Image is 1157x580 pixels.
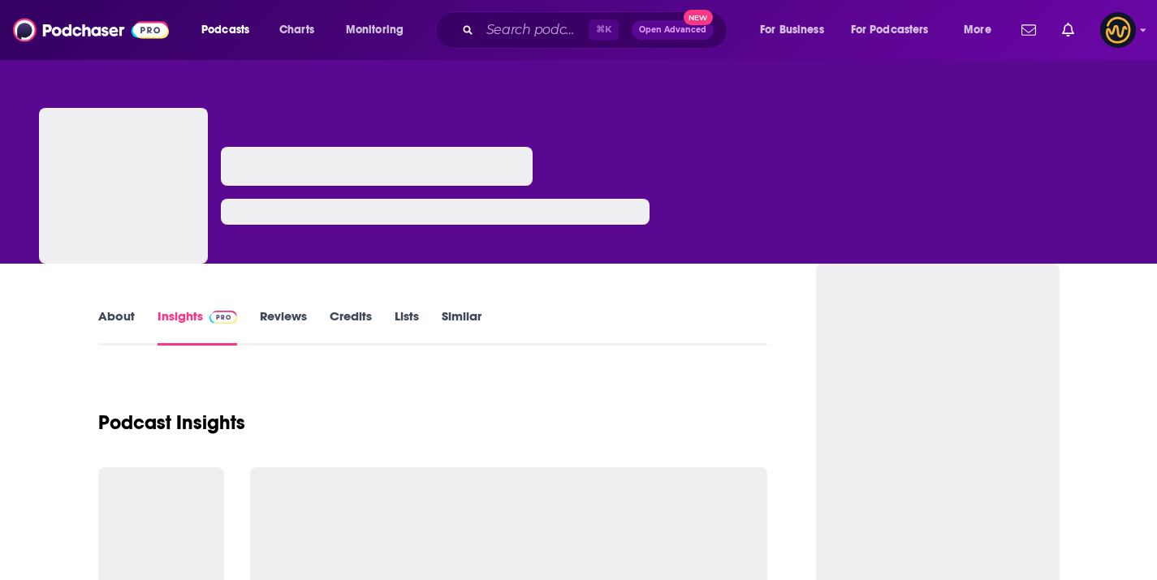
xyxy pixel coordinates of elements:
[589,19,619,41] span: ⌘ K
[952,17,1012,43] button: open menu
[13,15,169,45] img: Podchaser - Follow, Share and Rate Podcasts
[279,19,314,41] span: Charts
[98,410,245,435] h1: Podcast Insights
[98,308,135,346] a: About
[1100,12,1136,48] span: Logged in as LowerStreet
[851,19,929,41] span: For Podcasters
[749,17,844,43] button: open menu
[1100,12,1136,48] button: Show profile menu
[451,11,743,49] div: Search podcasts, credits, & more...
[346,19,404,41] span: Monitoring
[395,308,419,346] a: Lists
[684,10,713,25] span: New
[269,17,324,43] a: Charts
[480,17,589,43] input: Search podcasts, credits, & more...
[190,17,270,43] button: open menu
[1015,16,1043,44] a: Show notifications dropdown
[201,19,249,41] span: Podcasts
[330,308,372,346] a: Credits
[632,20,714,40] button: Open AdvancedNew
[335,17,425,43] button: open menu
[964,19,991,41] span: More
[639,26,706,34] span: Open Advanced
[760,19,824,41] span: For Business
[840,17,952,43] button: open menu
[1056,16,1081,44] a: Show notifications dropdown
[209,311,238,324] img: Podchaser Pro
[442,308,481,346] a: Similar
[158,308,238,346] a: InsightsPodchaser Pro
[260,308,307,346] a: Reviews
[1100,12,1136,48] img: User Profile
